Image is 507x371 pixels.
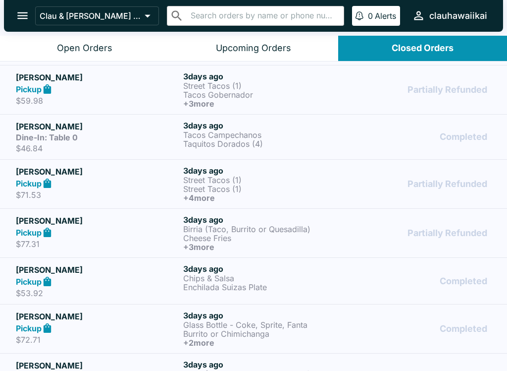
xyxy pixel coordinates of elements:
strong: Pickup [16,323,42,333]
p: $72.71 [16,335,179,345]
h6: + 2 more [183,338,347,347]
p: Taquitos Dorados (4) [183,139,347,148]
p: $59.98 [16,96,179,106]
p: $46.84 [16,143,179,153]
button: open drawer [10,3,35,28]
span: 3 days ago [183,310,223,320]
button: Clau & [PERSON_NAME] Cocina 2 - [US_STATE] Kai [35,6,159,25]
p: Burrito or Chimichanga [183,329,347,338]
span: 3 days ago [183,71,223,81]
h6: + 4 more [183,193,347,202]
p: Birria (Taco, Burrito or Quesadilla) [183,225,347,234]
span: 3 days ago [183,121,223,130]
p: Enchilada Suizas Plate [183,283,347,292]
h5: [PERSON_NAME] [16,310,179,322]
h5: [PERSON_NAME] [16,121,179,132]
h5: [PERSON_NAME] [16,215,179,227]
h5: [PERSON_NAME] [16,264,179,276]
p: Street Tacos (1) [183,176,347,185]
p: Chips & Salsa [183,274,347,283]
strong: Pickup [16,228,42,238]
h6: + 3 more [183,243,347,251]
p: Cheese Fries [183,234,347,243]
span: 3 days ago [183,264,223,274]
p: $71.53 [16,190,179,200]
p: Alerts [375,11,396,21]
input: Search orders by name or phone number [188,9,340,23]
span: 3 days ago [183,215,223,225]
div: Closed Orders [392,43,454,54]
p: 0 [368,11,373,21]
h6: + 3 more [183,99,347,108]
p: Clau & [PERSON_NAME] Cocina 2 - [US_STATE] Kai [40,11,141,21]
p: Tacos Campechanos [183,130,347,139]
p: Street Tacos (1) [183,81,347,90]
span: 3 days ago [183,166,223,176]
h5: [PERSON_NAME] [16,166,179,178]
p: Glass Bottle - Coke, Sprite, Fanta [183,320,347,329]
p: Street Tacos (1) [183,185,347,193]
div: Open Orders [57,43,112,54]
p: $53.92 [16,288,179,298]
strong: Pickup [16,277,42,287]
div: Upcoming Orders [216,43,291,54]
p: Tacos Gobernador [183,90,347,99]
strong: Pickup [16,84,42,94]
span: 3 days ago [183,360,223,370]
h5: [PERSON_NAME] [16,71,179,83]
button: clauhawaiikai [408,5,491,26]
p: $77.31 [16,239,179,249]
strong: Dine-In: Table 0 [16,132,78,142]
div: clauhawaiikai [429,10,487,22]
strong: Pickup [16,179,42,188]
